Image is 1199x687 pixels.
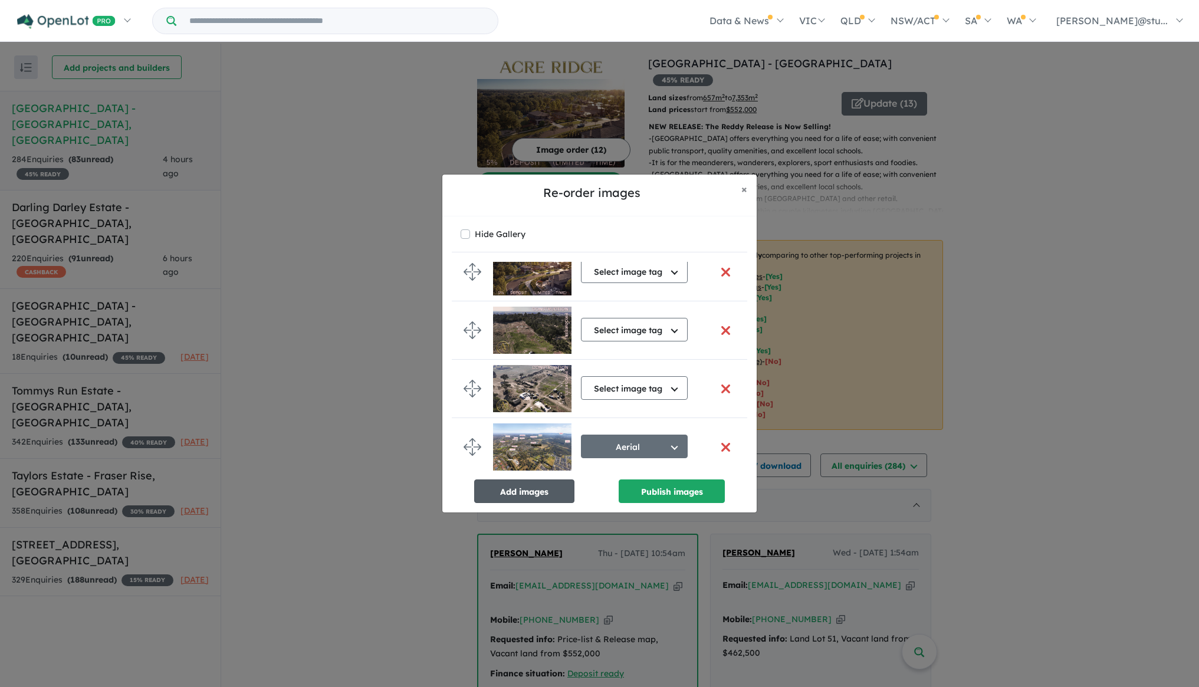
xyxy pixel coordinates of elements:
button: Select image tag [581,259,688,283]
img: Acre%20Ridge%20Estate%20-%20Beaconsfield___1744346703.jpg [493,248,571,295]
img: Acre%20Ridge%20Estate%20-%20Beaconsfield___1700705711.jpg [493,423,571,471]
input: Try estate name, suburb, builder or developer [179,8,495,34]
img: drag.svg [464,263,481,281]
button: Aerial [581,435,688,458]
img: Openlot PRO Logo White [17,14,116,29]
img: drag.svg [464,438,481,456]
img: drag.svg [464,380,481,397]
button: Select image tag [581,318,688,341]
label: Hide Gallery [475,226,525,242]
img: Acre%20Ridge%20Estate%20-%20Beaconsfield___1744347297_0.jpg [493,307,571,354]
img: drag.svg [464,321,481,339]
img: Acre%20Ridge%20Estate%20-%20Beaconsfield___1744347297.jpg [493,365,571,412]
span: [PERSON_NAME]@stu... [1056,15,1168,27]
button: Select image tag [581,376,688,400]
button: Publish images [619,479,725,503]
span: × [741,182,747,196]
h5: Re-order images [452,184,732,202]
button: Add images [474,479,574,503]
